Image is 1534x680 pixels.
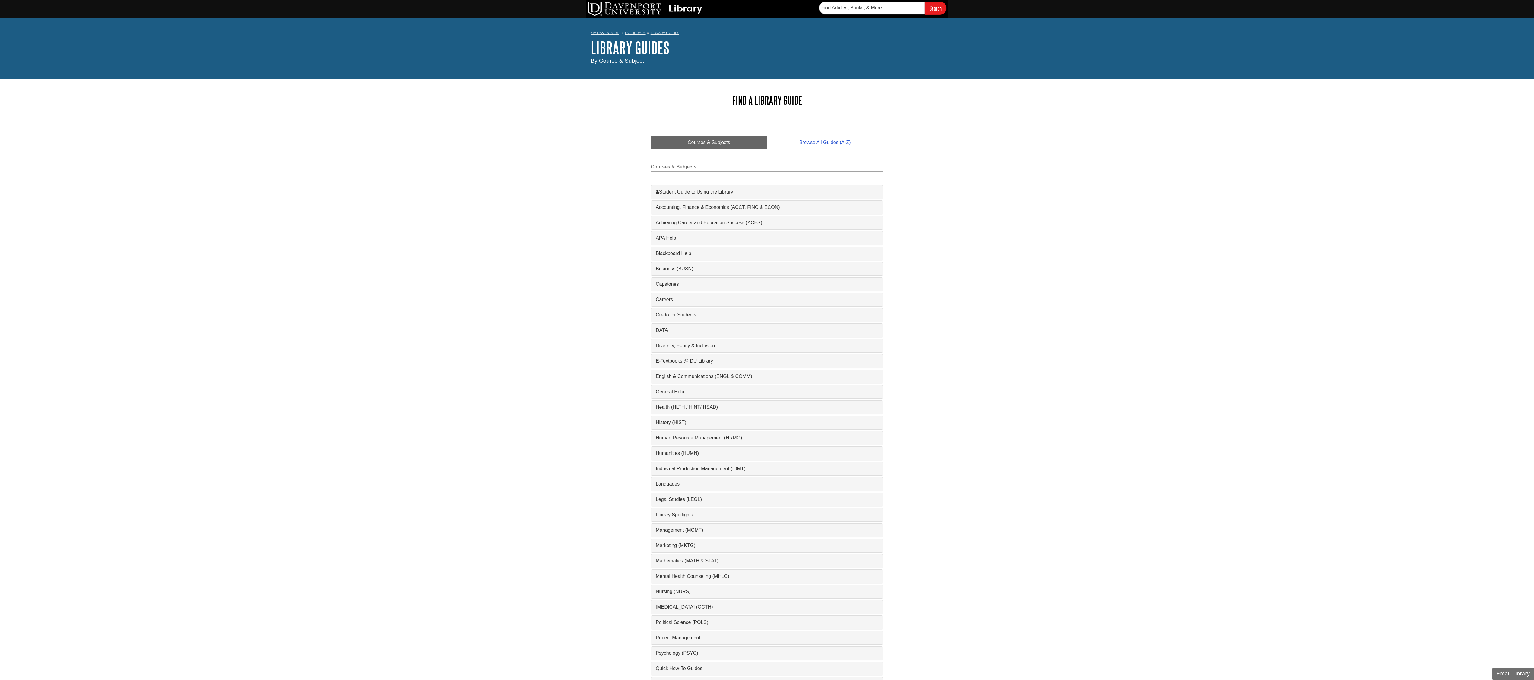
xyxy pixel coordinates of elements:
[656,188,878,196] a: Student Guide to Using the Library
[656,603,878,611] a: [MEDICAL_DATA] (OCTH)
[925,2,946,14] input: Search
[656,496,878,503] a: Legal Studies (LEGL)
[591,30,619,36] a: My Davenport
[656,557,878,565] a: Mathematics (MATH & STAT)
[651,136,767,149] a: Courses & Subjects
[591,57,943,65] div: By Course & Subject
[656,634,878,641] a: Project Management
[656,357,878,365] a: E-Textbooks @ DU Library
[656,619,878,626] a: Political Science (POLS)
[651,31,679,35] a: Library Guides
[625,31,646,35] a: DU Library
[591,39,943,57] h1: Library Guides
[588,2,702,16] img: DU Library
[819,2,925,14] input: Find Articles, Books, & More...
[656,265,878,272] a: Business (BUSN)
[656,450,878,457] a: Humanities (HUMN)
[656,573,878,580] a: Mental Health Counseling (MHLC)
[656,542,878,549] a: Marketing (MKTG)
[656,588,878,595] a: Nursing (NURS)
[656,373,878,380] a: English & Communications (ENGL & COMM)
[1492,668,1534,680] button: Email Library
[656,527,878,534] a: Management (MGMT)
[591,29,943,39] nav: breadcrumb
[656,250,878,257] a: Blackboard Help
[651,164,883,172] h2: Courses & Subjects
[656,434,878,442] a: Human Resource Management (HRMG)
[656,665,878,672] a: Quick How-To Guides
[656,404,878,411] a: Health (HLTH / HINT/ HSAD)
[656,281,878,288] a: Capstones
[656,235,878,242] a: APA Help
[656,219,878,226] a: Achieving Career and Education Success (ACES)
[656,650,878,657] a: Psychology (PSYC)
[656,480,878,488] a: Languages
[819,2,946,14] form: Searches DU Library's articles, books, and more
[656,342,878,349] a: Diversity, Equity & Inclusion
[651,94,883,106] h2: Find a Library Guide
[656,419,878,426] a: History (HIST)
[656,511,878,518] a: Library Spotlights
[656,296,878,303] a: Careers
[767,136,883,149] a: Browse All Guides (A-Z)
[656,204,878,211] a: Accounting, Finance & Economics (ACCT, FINC & ECON)
[656,465,878,472] a: Industrial Production Management (IDMT)
[656,327,878,334] a: DATA
[656,388,878,395] a: General Help
[656,311,878,319] a: Credo for Students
